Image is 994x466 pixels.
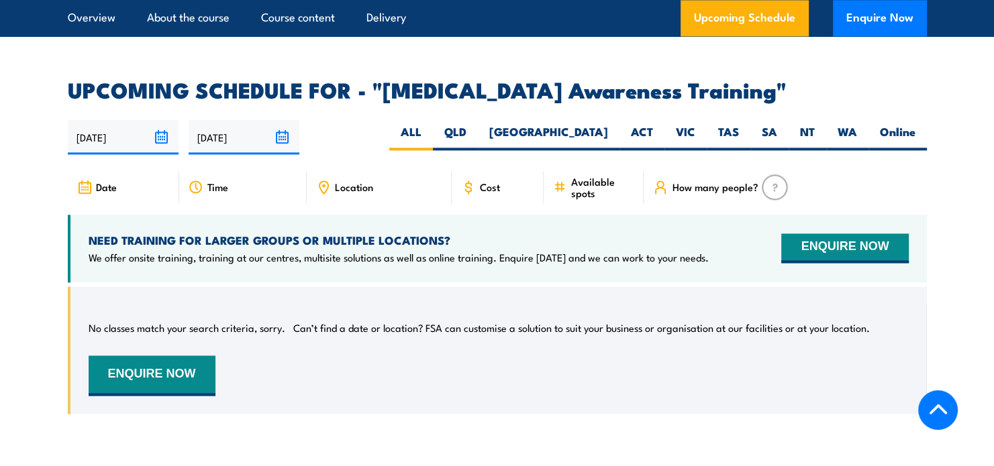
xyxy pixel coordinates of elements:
p: No classes match your search criteria, sorry. [89,321,285,335]
span: Date [96,181,117,192]
p: We offer onsite training, training at our centres, multisite solutions as well as online training... [89,251,709,264]
label: TAS [707,124,750,150]
p: Can’t find a date or location? FSA can customise a solution to suit your business or organisation... [293,321,870,335]
span: Location [335,181,373,192]
label: ACT [619,124,664,150]
button: ENQUIRE NOW [781,233,908,263]
label: ALL [389,124,433,150]
h2: UPCOMING SCHEDULE FOR - "[MEDICAL_DATA] Awareness Training" [68,80,927,99]
label: WA [826,124,868,150]
label: SA [750,124,789,150]
input: From date [68,120,179,154]
label: VIC [664,124,707,150]
input: To date [189,120,299,154]
span: Cost [480,181,500,192]
label: Online [868,124,927,150]
span: Available spots [570,176,634,198]
span: Time [207,181,228,192]
h4: NEED TRAINING FOR LARGER GROUPS OR MULTIPLE LOCATIONS? [89,233,709,247]
label: [GEOGRAPHIC_DATA] [478,124,619,150]
label: NT [789,124,826,150]
span: How many people? [672,181,758,192]
button: ENQUIRE NOW [89,355,215,396]
label: QLD [433,124,478,150]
